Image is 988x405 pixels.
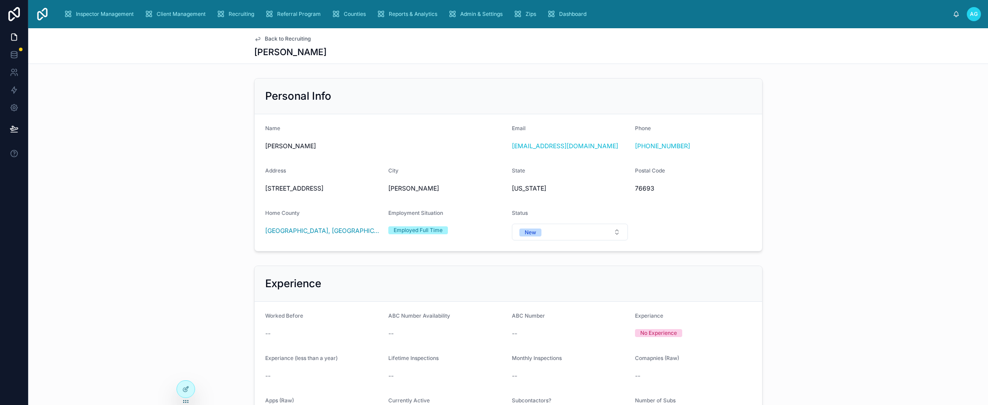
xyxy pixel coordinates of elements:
span: Subcontactors? [512,397,551,404]
span: -- [512,329,517,338]
span: Phone [635,125,651,131]
span: City [388,167,398,174]
span: Experiance (less than a year) [265,355,338,361]
span: Dashboard [559,11,586,18]
span: [STREET_ADDRESS] [265,184,382,193]
span: -- [388,371,394,380]
a: [PHONE_NUMBER] [635,142,690,150]
span: -- [265,371,270,380]
span: -- [635,371,640,380]
span: Currently Active [388,397,430,404]
div: Employed Full Time [394,226,443,234]
span: Recruiting [229,11,254,18]
span: Reports & Analytics [389,11,437,18]
span: [PERSON_NAME] [388,184,505,193]
span: Apps (Raw) [265,397,294,404]
div: New [525,229,536,236]
span: Worked Before [265,312,303,319]
span: ABC Number [512,312,545,319]
a: Dashboard [544,6,593,22]
span: -- [265,329,270,338]
span: [US_STATE] [512,184,546,193]
span: Postal Code [635,167,665,174]
span: Number of Subs [635,397,676,404]
span: State [512,167,525,174]
span: Admin & Settings [460,11,503,18]
img: App logo [35,7,49,21]
h2: Experience [265,277,321,291]
span: Comapnies (Raw) [635,355,679,361]
span: Monthly Inspections [512,355,562,361]
span: Email [512,125,526,131]
span: Inspector Management [76,11,134,18]
a: [EMAIL_ADDRESS][DOMAIN_NAME] [512,142,618,150]
span: Address [265,167,286,174]
a: Client Management [142,6,212,22]
span: -- [388,329,394,338]
span: Status [512,210,528,216]
div: scrollable content [56,4,953,24]
span: Back to Recruiting [265,35,311,42]
span: Home County [265,210,300,216]
a: Zips [511,6,542,22]
a: Inspector Management [61,6,140,22]
span: Zips [526,11,536,18]
span: -- [512,371,517,380]
span: Employment Situation [388,210,443,216]
span: Experiance [635,312,663,319]
a: Back to Recruiting [254,35,311,42]
a: Referral Program [262,6,327,22]
a: Recruiting [214,6,260,22]
div: No Experience [640,329,677,337]
button: Select Button [512,224,628,240]
span: Client Management [157,11,206,18]
span: Lifetime Inspections [388,355,439,361]
span: 76693 [635,184,751,193]
span: [PERSON_NAME] [265,142,505,150]
a: Counties [329,6,372,22]
h1: [PERSON_NAME] [254,46,327,58]
a: [GEOGRAPHIC_DATA], [GEOGRAPHIC_DATA] [265,226,382,235]
span: Referral Program [277,11,321,18]
h2: Personal Info [265,89,331,103]
span: AG [970,11,978,18]
span: Counties [344,11,366,18]
span: Name [265,125,280,131]
a: Reports & Analytics [374,6,443,22]
span: ABC Number Availability [388,312,450,319]
a: Admin & Settings [445,6,509,22]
